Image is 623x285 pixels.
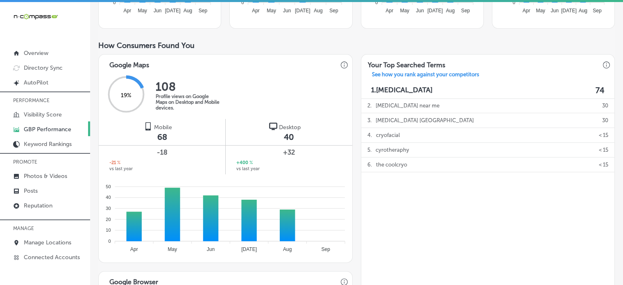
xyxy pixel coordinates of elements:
p: Profile views on Google Maps on Desktop and Mobile devices. [156,93,221,111]
tspan: Sep [330,8,339,14]
p: [MEDICAL_DATA] near me [376,98,439,113]
p: Reputation [24,202,52,209]
p: 30 [602,113,608,128]
tspan: 20 [106,217,111,221]
tspan: 30 [106,206,111,211]
tspan: May [400,8,409,14]
tspan: Aug [578,8,587,14]
p: 5 . [367,143,372,157]
tspan: Jun [154,8,161,14]
span: Mobile [154,124,172,131]
tspan: 0 [108,239,111,244]
tspan: Apr [385,8,393,14]
tspan: 40 [106,195,111,200]
p: 4 . [367,128,372,142]
tspan: Sep [461,8,470,14]
p: Manage Locations [24,239,71,246]
tspan: [DATE] [427,8,443,14]
span: +32 [236,148,342,157]
p: 1. [MEDICAL_DATA] [371,86,433,95]
label: 74 [596,86,605,95]
h3: Google Maps [103,55,156,71]
tspan: Apr [252,8,260,14]
tspan: Apr [523,8,530,14]
p: Directory Sync [24,64,63,71]
span: % [116,160,120,166]
p: Posts [24,187,38,194]
p: < 15 [599,157,608,172]
h3: Your Top Searched Terms [361,55,452,71]
tspan: Jun [551,8,558,14]
tspan: Sep [322,246,331,252]
p: 30 [602,98,608,113]
p: Connected Accounts [24,254,80,261]
tspan: Aug [283,246,292,252]
tspan: Jun [207,246,215,252]
img: 660ab0bf-5cc7-4cb8-ba1c-48b5ae0f18e60NCTV_CLogo_TV_Black_-500x88.png [13,13,58,21]
tspan: 10 [106,228,111,233]
p: < 15 [599,128,608,142]
tspan: Aug [446,8,454,14]
p: 6 . [367,157,372,172]
p: Keyword Rankings [24,141,72,148]
img: logo [269,122,277,130]
tspan: Aug [314,8,323,14]
tspan: Apr [130,246,138,252]
p: Photos & Videos [24,173,67,180]
img: logo [144,122,152,130]
tspan: May [536,8,545,14]
h2: 108 [156,80,221,93]
p: cryofacial [376,128,400,142]
span: vs last year [236,166,260,171]
tspan: Jun [283,8,291,14]
tspan: [DATE] [561,8,577,14]
span: -18 [109,148,215,157]
p: cyrotheraphy [376,143,409,157]
tspan: [DATE] [295,8,310,14]
h2: +400 [236,160,253,166]
tspan: Sep [199,8,208,14]
span: % [248,160,253,166]
tspan: May [138,8,147,14]
span: 40 [284,132,294,142]
tspan: 50 [106,184,111,189]
tspan: Jun [416,8,424,14]
tspan: May [168,246,177,252]
span: vs last year [109,166,133,171]
span: Desktop [279,124,301,131]
p: the coolcryo [376,157,407,172]
tspan: Apr [124,8,131,14]
tspan: May [267,8,276,14]
tspan: Sep [593,8,602,14]
p: Overview [24,50,48,57]
p: 3 . [367,113,372,128]
p: GBP Performance [24,126,71,133]
span: How Consumers Found You [98,41,195,50]
p: < 15 [599,143,608,157]
tspan: [DATE] [241,246,257,252]
p: 2 . [367,98,372,113]
tspan: [DATE] [165,8,181,14]
a: See how you rank against your competitors [365,71,486,80]
p: Visibility Score [24,111,62,118]
span: 19 % [121,92,131,99]
p: AutoPilot [24,79,48,86]
tspan: Aug [184,8,192,14]
span: 68 [157,132,167,142]
p: [MEDICAL_DATA] [GEOGRAPHIC_DATA] [376,113,474,128]
h2: -21 [109,160,120,166]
